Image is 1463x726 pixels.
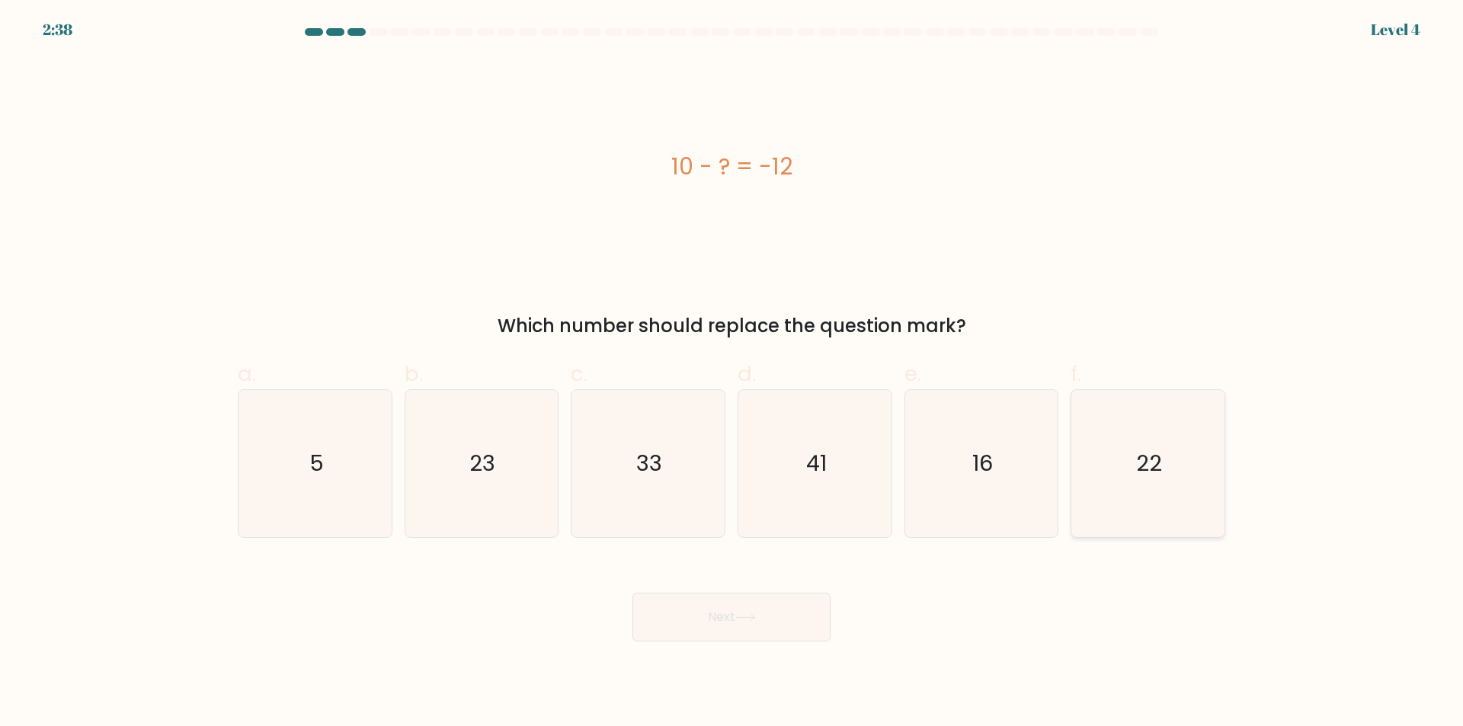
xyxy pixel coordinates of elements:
[1071,359,1081,389] span: f.
[247,312,1216,340] div: Which number should replace the question mark?
[405,359,423,389] span: b.
[972,449,993,479] text: 16
[637,449,663,479] text: 33
[1137,449,1163,479] text: 22
[632,593,831,641] button: Next
[1371,18,1420,41] div: Level 4
[738,359,756,389] span: d.
[806,449,827,479] text: 41
[43,18,72,41] div: 2:38
[904,359,921,389] span: e.
[571,359,587,389] span: c.
[238,359,256,389] span: a.
[470,449,496,479] text: 23
[238,149,1225,184] div: 10 - ? = -12
[309,449,324,479] text: 5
